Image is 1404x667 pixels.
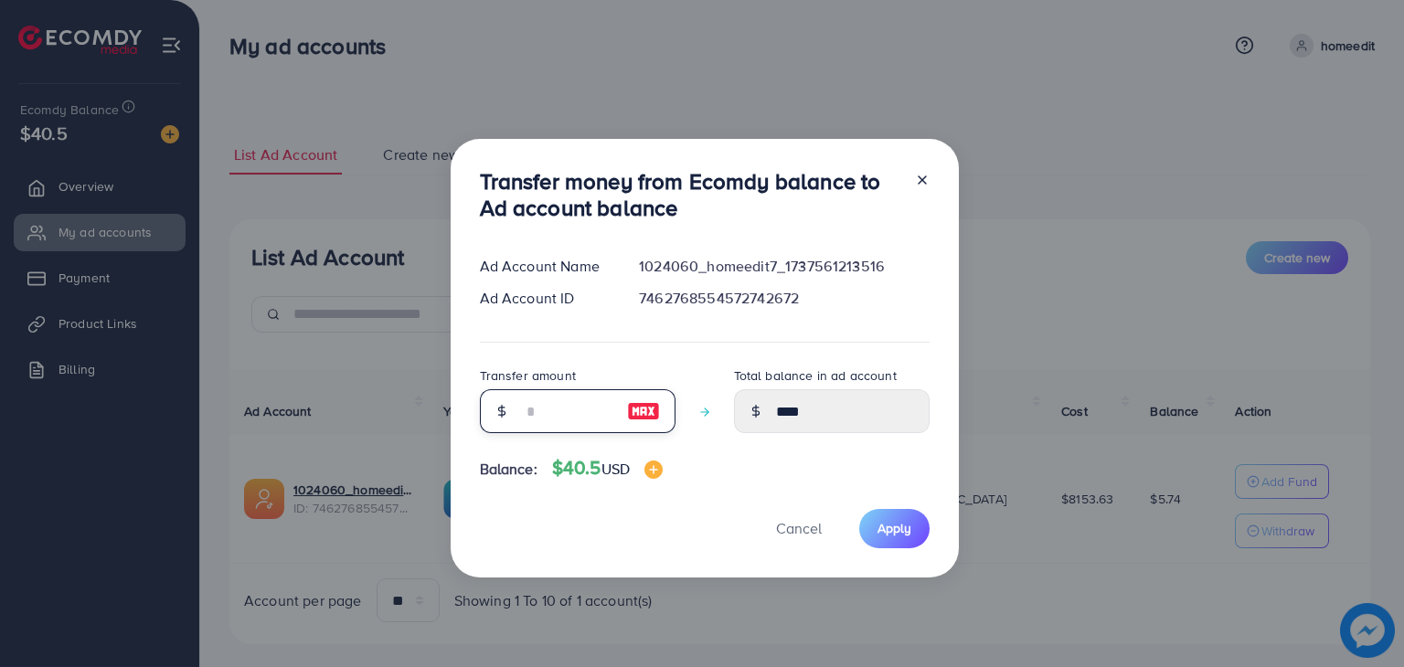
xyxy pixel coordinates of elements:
h3: Transfer money from Ecomdy balance to Ad account balance [480,168,900,221]
button: Apply [859,509,930,548]
label: Transfer amount [480,366,576,385]
span: Cancel [776,518,822,538]
div: 1024060_homeedit7_1737561213516 [624,256,943,277]
img: image [644,461,663,479]
div: 7462768554572742672 [624,288,943,309]
span: Balance: [480,459,537,480]
div: Ad Account ID [465,288,625,309]
span: USD [601,459,630,479]
h4: $40.5 [552,457,663,480]
span: Apply [877,519,911,537]
button: Cancel [753,509,845,548]
img: image [627,400,660,422]
div: Ad Account Name [465,256,625,277]
label: Total balance in ad account [734,366,897,385]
